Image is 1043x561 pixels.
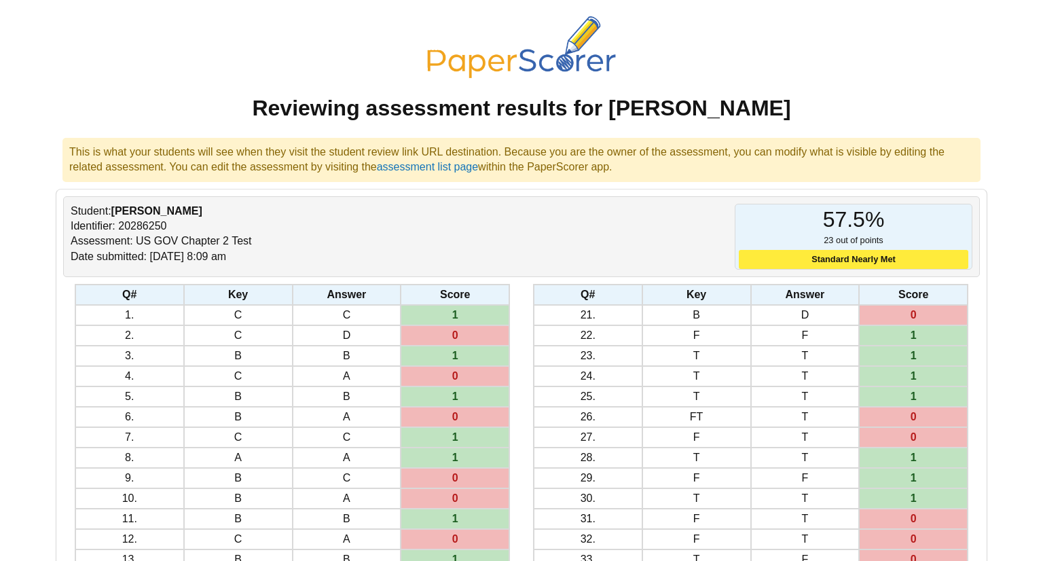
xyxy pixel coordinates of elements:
td: B [184,488,293,509]
th: Q# [75,285,184,305]
a: assessment list page [377,161,478,173]
td: 11. [75,509,184,529]
div: This is what your students will see when they visit the student review link URL destination. Beca... [62,138,981,182]
td: 9. [75,468,184,488]
th: Q# [534,285,642,305]
td: 0 [401,407,509,427]
td: C [184,325,293,346]
td: 25. [534,386,642,407]
td: C [184,366,293,386]
td: T [642,366,751,386]
td: F [751,468,860,488]
td: 3. [75,346,184,366]
td: 22. [534,325,642,346]
td: 1 [859,468,968,488]
td: T [751,509,860,529]
td: T [751,407,860,427]
td: B [642,305,751,325]
div: Student: Identifier: 20286250 Assessment: US GOV Chapter 2 Test Date submitted: [DATE] 8:09 am [71,204,521,270]
td: B [184,468,293,488]
td: C [184,305,293,325]
td: 29. [534,468,642,488]
td: 1 [401,305,509,325]
td: F [642,509,751,529]
td: 28. [534,448,642,468]
td: 5. [75,386,184,407]
td: T [642,346,751,366]
td: 0 [859,529,968,549]
td: 0 [859,509,968,529]
td: FT [642,407,751,427]
td: F [642,427,751,448]
td: 27. [534,427,642,448]
td: C [184,529,293,549]
td: T [751,488,860,509]
td: T [642,488,751,509]
th: Key [642,285,751,305]
td: 32. [534,529,642,549]
td: A [293,488,401,509]
td: 2. [75,325,184,346]
td: T [751,529,860,549]
td: 0 [859,305,968,325]
td: A [293,448,401,468]
td: F [642,529,751,549]
td: 23. [534,346,642,366]
td: 1 [859,488,968,509]
th: Answer [751,285,860,305]
td: 0 [401,488,509,509]
td: T [642,386,751,407]
div: 57.5% [735,204,972,235]
td: 1 [401,346,509,366]
td: D [293,325,401,346]
b: Standard Nearly Met [811,254,896,264]
td: A [293,407,401,427]
td: 1 [401,427,509,448]
td: C [293,305,401,325]
td: 1 [859,386,968,407]
td: A [184,448,293,468]
td: C [293,427,401,448]
td: 21. [534,305,642,325]
td: T [751,448,860,468]
td: 1 [859,325,968,346]
td: 31. [534,509,642,529]
td: B [293,509,401,529]
td: 30. [534,488,642,509]
small: 23 out of points [735,234,972,269]
td: B [293,386,401,407]
td: A [293,529,401,549]
td: B [184,407,293,427]
td: T [642,448,751,468]
td: 26. [534,407,642,427]
th: Key [184,285,293,305]
th: Score [401,285,509,305]
img: PaperScorer [420,16,623,78]
td: T [751,346,860,366]
td: B [184,509,293,529]
td: 6. [75,407,184,427]
td: 0 [859,427,968,448]
td: 1 [401,509,509,529]
td: 0 [401,366,509,386]
td: T [751,366,860,386]
td: 1 [401,448,509,468]
td: 8. [75,448,184,468]
td: F [642,468,751,488]
td: 0 [401,529,509,549]
td: 1. [75,305,184,325]
td: A [293,366,401,386]
td: B [184,386,293,407]
td: 12. [75,529,184,549]
td: 7. [75,427,184,448]
td: 0 [859,407,968,427]
td: 1 [859,346,968,366]
b: [PERSON_NAME] [111,205,202,217]
td: B [184,346,293,366]
td: 4. [75,366,184,386]
td: C [293,468,401,488]
td: T [751,386,860,407]
td: F [751,325,860,346]
td: B [293,346,401,366]
td: F [642,325,751,346]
